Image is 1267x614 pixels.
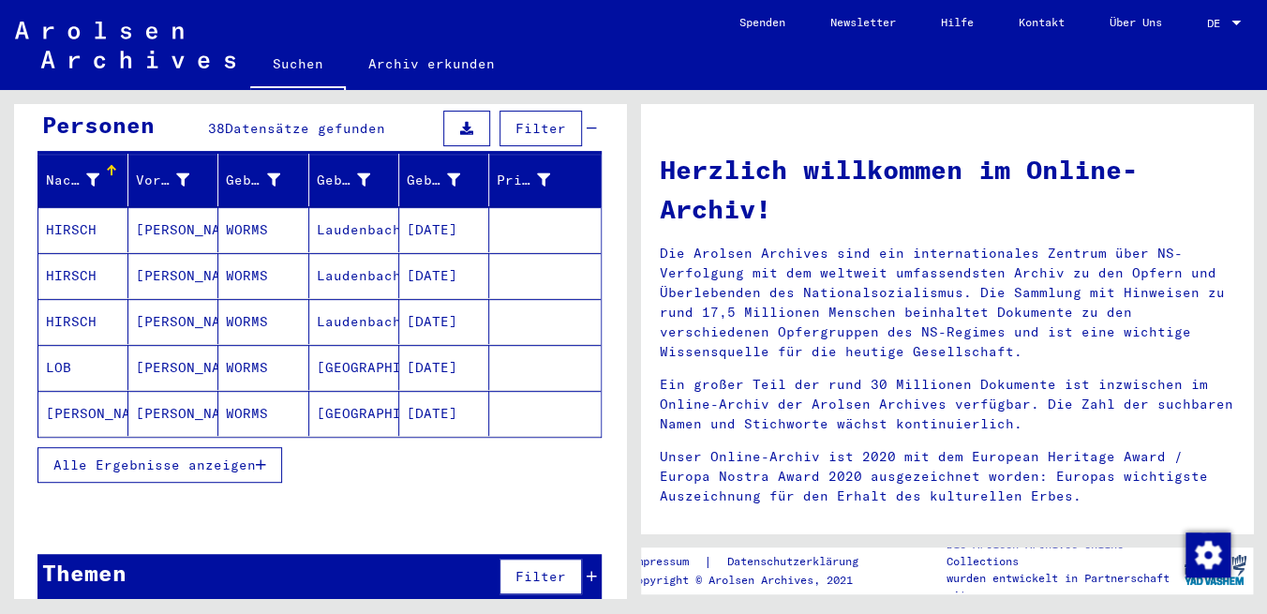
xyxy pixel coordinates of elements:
[38,299,128,344] mat-cell: HIRSCH
[46,171,99,190] div: Nachname
[128,299,218,344] mat-cell: [PERSON_NAME]
[660,244,1234,362] p: Die Arolsen Archives sind ein internationales Zentrum über NS-Verfolgung mit dem weltweit umfasse...
[499,111,582,146] button: Filter
[128,154,218,206] mat-header-cell: Vorname
[399,345,489,390] mat-cell: [DATE]
[399,299,489,344] mat-cell: [DATE]
[407,165,488,195] div: Geburtsdatum
[218,253,308,298] mat-cell: WORMS
[15,22,235,68] img: Arolsen_neg.svg
[128,207,218,252] mat-cell: [PERSON_NAME]
[38,345,128,390] mat-cell: LOB
[208,120,225,137] span: 38
[309,299,399,344] mat-cell: Laudenbach
[42,556,127,590] div: Themen
[38,391,128,436] mat-cell: [PERSON_NAME]
[399,207,489,252] mat-cell: [DATE]
[1185,532,1230,577] img: Zustimmung ändern
[346,41,517,86] a: Archiv erkunden
[42,108,155,142] div: Personen
[499,559,582,594] button: Filter
[399,391,489,436] mat-cell: [DATE]
[515,568,566,585] span: Filter
[218,345,308,390] mat-cell: WORMS
[399,154,489,206] mat-header-cell: Geburtsdatum
[38,207,128,252] mat-cell: HIRSCH
[136,165,217,195] div: Vorname
[46,165,127,195] div: Nachname
[946,536,1176,570] p: Die Arolsen Archives Online-Collections
[712,552,881,572] a: Datenschutzerklärung
[309,207,399,252] mat-cell: Laudenbach
[128,253,218,298] mat-cell: [PERSON_NAME]
[317,165,398,195] div: Geburt‏
[218,154,308,206] mat-header-cell: Geburtsname
[136,171,189,190] div: Vorname
[128,345,218,390] mat-cell: [PERSON_NAME]
[630,572,881,589] p: Copyright © Arolsen Archives, 2021
[218,299,308,344] mat-cell: WORMS
[38,154,128,206] mat-header-cell: Nachname
[128,391,218,436] mat-cell: [PERSON_NAME]
[317,171,370,190] div: Geburt‏
[37,447,282,483] button: Alle Ergebnisse anzeigen
[660,447,1234,506] p: Unser Online-Archiv ist 2020 mit dem European Heritage Award / Europa Nostra Award 2020 ausgezeic...
[1207,17,1228,30] span: DE
[309,345,399,390] mat-cell: [GEOGRAPHIC_DATA]
[218,207,308,252] mat-cell: WORMS
[309,391,399,436] mat-cell: [GEOGRAPHIC_DATA]
[226,165,307,195] div: Geburtsname
[250,41,346,90] a: Suchen
[407,171,460,190] div: Geburtsdatum
[489,154,601,206] mat-header-cell: Prisoner #
[660,150,1234,229] h1: Herzlich willkommen im Online-Archiv!
[218,391,308,436] mat-cell: WORMS
[630,552,704,572] a: Impressum
[226,171,279,190] div: Geburtsname
[946,570,1176,604] p: wurden entwickelt in Partnerschaft mit
[225,120,385,137] span: Datensätze gefunden
[1180,547,1250,593] img: yv_logo.png
[660,375,1234,434] p: Ein großer Teil der rund 30 Millionen Dokumente ist inzwischen im Online-Archiv der Arolsen Archi...
[399,253,489,298] mat-cell: [DATE]
[497,171,550,190] div: Prisoner #
[515,120,566,137] span: Filter
[497,165,578,195] div: Prisoner #
[309,253,399,298] mat-cell: Laudenbach
[38,253,128,298] mat-cell: HIRSCH
[630,552,881,572] div: |
[53,457,256,473] span: Alle Ergebnisse anzeigen
[309,154,399,206] mat-header-cell: Geburt‏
